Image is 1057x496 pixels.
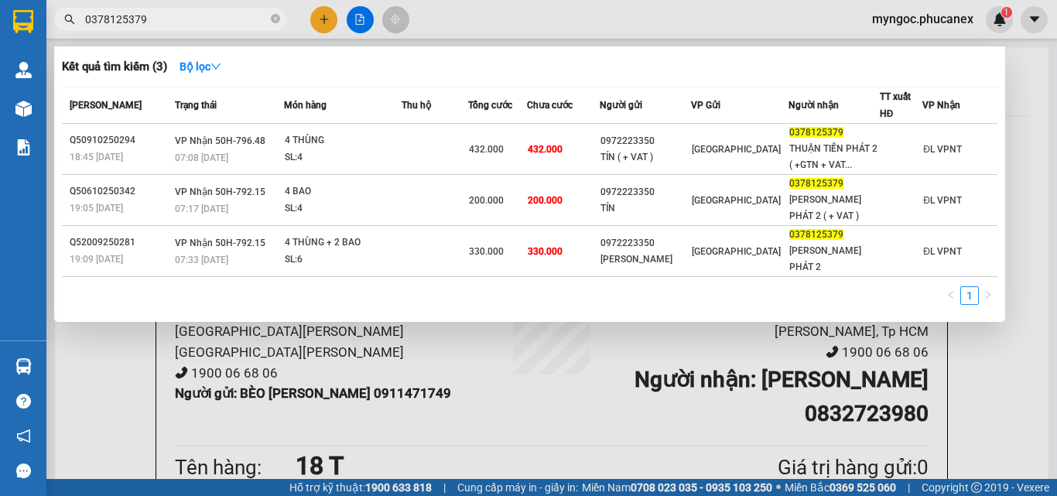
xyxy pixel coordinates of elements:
[600,149,690,166] div: TÍN ( + VAT )
[175,100,217,111] span: Trạng thái
[692,195,781,206] span: [GEOGRAPHIC_DATA]
[789,229,843,240] span: 0378125379
[70,152,123,162] span: 18:45 [DATE]
[70,234,170,251] div: Q52009250281
[15,62,32,78] img: warehouse-icon
[175,204,228,214] span: 07:17 [DATE]
[469,144,504,155] span: 432.000
[70,100,142,111] span: [PERSON_NAME]
[789,178,843,189] span: 0378125379
[528,246,563,257] span: 330.000
[960,286,979,305] li: 1
[285,234,401,251] div: 4 THÙNG + 2 BAO
[285,251,401,269] div: SL: 6
[692,144,781,155] span: [GEOGRAPHIC_DATA]
[62,59,167,75] h3: Kết quả tìm kiếm ( 3 )
[600,200,690,217] div: TÍN
[180,60,221,73] strong: Bộ lọc
[880,91,911,119] span: TT xuất HĐ
[175,186,265,197] span: VP Nhận 50H-792.15
[528,195,563,206] span: 200.000
[175,255,228,265] span: 07:33 [DATE]
[175,135,265,146] span: VP Nhận 50H-796.48
[15,358,32,375] img: warehouse-icon
[528,144,563,155] span: 432.000
[600,251,690,268] div: [PERSON_NAME]
[469,246,504,257] span: 330.000
[13,10,33,33] img: logo-vxr
[285,149,401,166] div: SL: 4
[16,394,31,409] span: question-circle
[175,238,265,248] span: VP Nhận 50H-792.15
[600,184,690,200] div: 0972223350
[15,101,32,117] img: warehouse-icon
[527,100,573,111] span: Chưa cước
[692,246,781,257] span: [GEOGRAPHIC_DATA]
[946,290,956,299] span: left
[979,286,997,305] button: right
[284,100,327,111] span: Món hàng
[469,195,504,206] span: 200.000
[70,203,123,214] span: 19:05 [DATE]
[923,246,962,257] span: ĐL VPNT
[70,183,170,200] div: Q50610250342
[16,464,31,478] span: message
[923,195,962,206] span: ĐL VPNT
[979,286,997,305] li: Next Page
[922,100,960,111] span: VP Nhận
[789,192,879,224] div: [PERSON_NAME] PHÁT 2 ( + VAT )
[16,429,31,443] span: notification
[167,54,234,79] button: Bộ lọcdown
[961,287,978,304] a: 1
[600,100,642,111] span: Người gửi
[271,14,280,23] span: close-circle
[600,133,690,149] div: 0972223350
[285,132,401,149] div: 4 THÙNG
[788,100,839,111] span: Người nhận
[402,100,431,111] span: Thu hộ
[983,290,993,299] span: right
[285,183,401,200] div: 4 BAO
[942,286,960,305] button: left
[70,132,170,149] div: Q50910250294
[942,286,960,305] li: Previous Page
[285,200,401,217] div: SL: 4
[15,139,32,156] img: solution-icon
[175,152,228,163] span: 07:08 [DATE]
[468,100,512,111] span: Tổng cước
[789,243,879,275] div: [PERSON_NAME] PHÁT 2
[789,141,879,173] div: THUẬN TIẾN PHÁT 2 ( +GTN + VAT...
[789,127,843,138] span: 0378125379
[210,61,221,72] span: down
[70,254,123,265] span: 19:09 [DATE]
[64,14,75,25] span: search
[923,144,962,155] span: ĐL VPNT
[600,235,690,251] div: 0972223350
[691,100,720,111] span: VP Gửi
[85,11,268,28] input: Tìm tên, số ĐT hoặc mã đơn
[271,12,280,27] span: close-circle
